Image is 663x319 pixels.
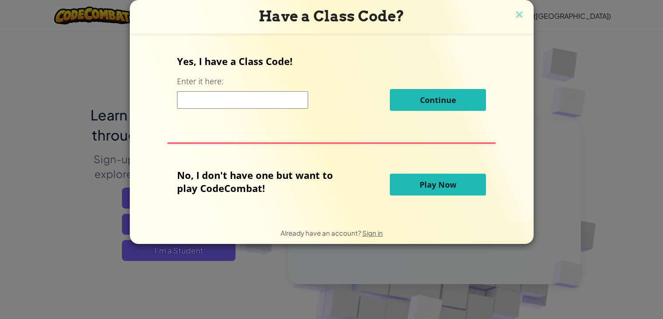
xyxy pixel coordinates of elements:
[281,229,362,237] span: Already have an account?
[514,9,525,22] img: close icon
[362,229,383,237] a: Sign in
[420,95,456,105] span: Continue
[390,89,486,111] button: Continue
[177,168,346,195] p: No, I don't have one but want to play CodeCombat!
[259,7,404,25] span: Have a Class Code?
[177,55,486,68] p: Yes, I have a Class Code!
[177,76,223,87] label: Enter it here:
[420,179,456,190] span: Play Now
[390,174,486,196] button: Play Now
